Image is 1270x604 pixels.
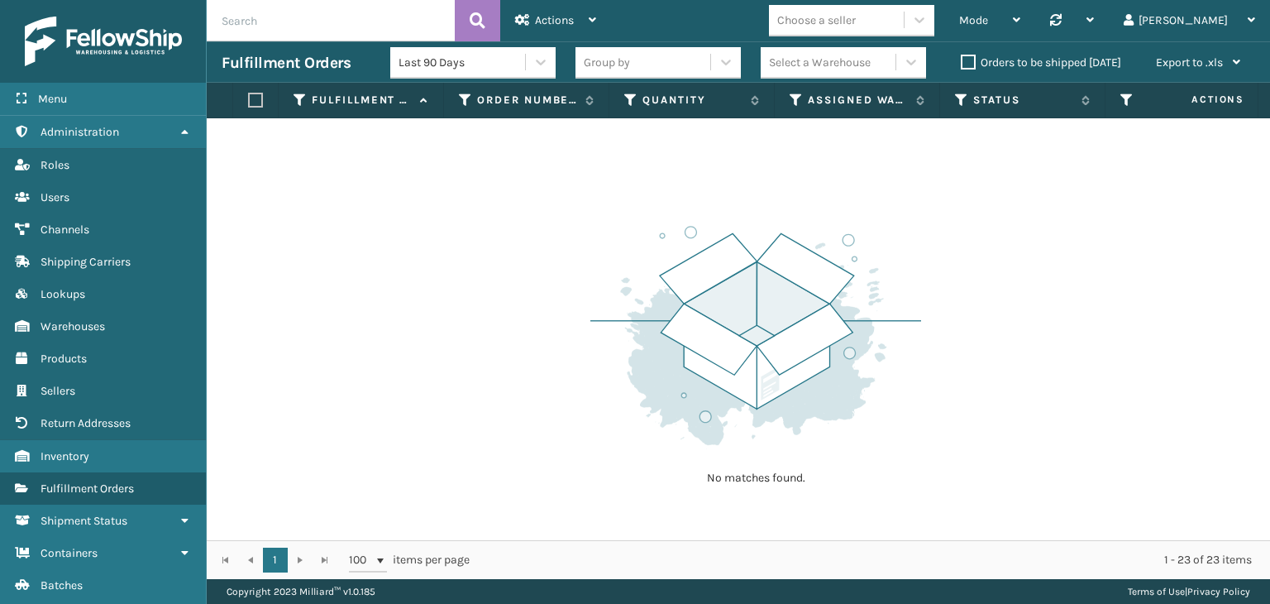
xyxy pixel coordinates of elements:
div: Group by [584,54,630,71]
a: Privacy Policy [1187,586,1250,597]
div: 1 - 23 of 23 items [493,552,1252,568]
a: Terms of Use [1128,586,1185,597]
span: Inventory [41,449,89,463]
span: Actions [1139,86,1254,113]
label: Assigned Warehouse [808,93,908,108]
span: Fulfillment Orders [41,482,134,496]
span: Shipping Carriers [41,255,131,269]
label: Status [973,93,1073,108]
span: Shipment Status [41,514,127,528]
span: items per page [349,548,470,573]
span: Products [41,352,87,366]
span: Actions [535,13,574,27]
span: Administration [41,125,119,139]
span: Menu [38,92,67,106]
img: logo [25,17,182,66]
span: Mode [959,13,988,27]
p: Copyright 2023 Milliard™ v 1.0.185 [227,579,375,604]
label: Order Number [477,93,577,108]
label: Fulfillment Order Id [312,93,412,108]
span: Batches [41,578,83,592]
div: Select a Warehouse [769,54,871,71]
span: Roles [41,158,69,172]
span: Warehouses [41,319,105,333]
span: Return Addresses [41,416,131,430]
span: Lookups [41,287,85,301]
div: Last 90 Days [399,54,527,71]
h3: Fulfillment Orders [222,53,351,73]
div: Choose a seller [777,12,856,29]
div: | [1128,579,1250,604]
span: Containers [41,546,98,560]
span: 100 [349,552,374,568]
span: Channels [41,223,89,237]
span: Sellers [41,384,75,398]
span: Users [41,190,69,204]
label: Orders to be shipped [DATE] [961,55,1121,70]
label: Quantity [642,93,742,108]
span: Export to .xls [1156,55,1223,70]
a: 1 [263,548,288,573]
